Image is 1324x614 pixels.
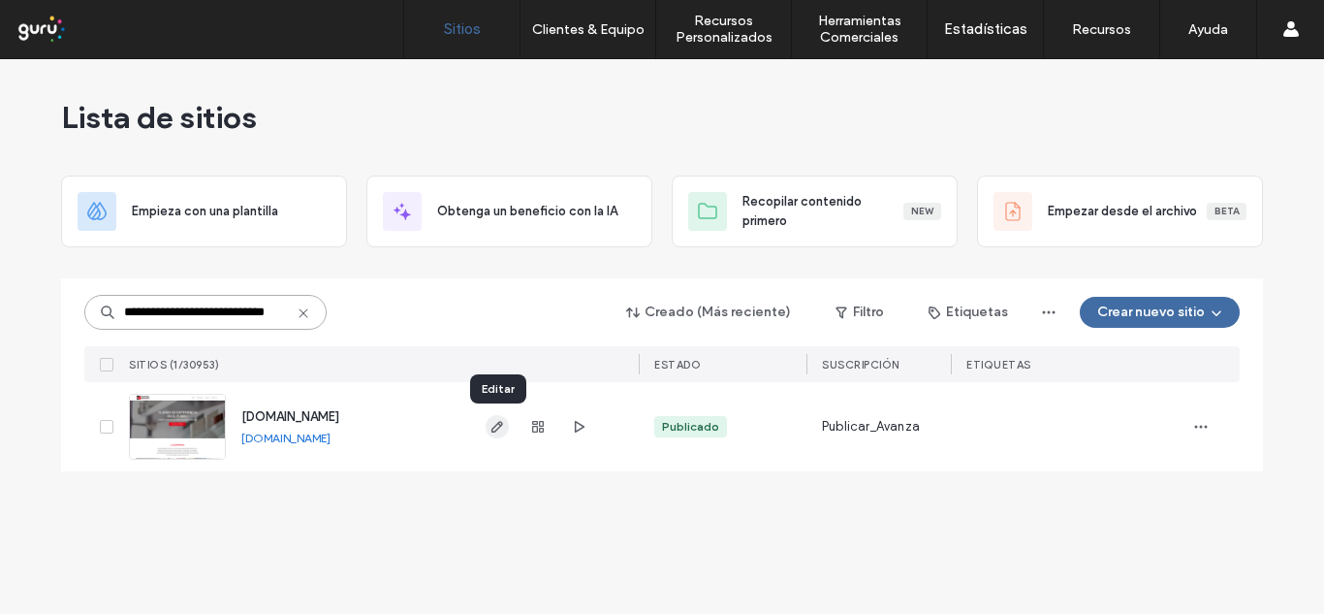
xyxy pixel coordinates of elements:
[42,14,95,31] span: Ayuda
[241,431,331,445] a: [DOMAIN_NAME]
[903,203,941,220] div: New
[61,176,347,247] div: Empieza con una plantilla
[672,176,958,247] div: Recopilar contenido primeroNew
[944,20,1027,38] label: Estadísticas
[470,374,526,404] div: Editar
[366,176,652,247] div: Obtenga un beneficio con la IA
[129,358,219,372] span: SITIOS (1/30953)
[241,409,339,424] a: [DOMAIN_NAME]
[1080,297,1240,328] button: Crear nuevo sitio
[662,418,719,436] div: Publicado
[61,98,257,137] span: Lista de sitios
[911,297,1025,328] button: Etiquetas
[132,202,278,221] span: Empieza con una plantilla
[1188,21,1228,38] label: Ayuda
[966,358,1031,372] span: ETIQUETAS
[822,358,899,372] span: Suscripción
[822,417,920,436] span: Publicar_Avanza
[532,21,645,38] label: Clientes & Equipo
[444,20,481,38] label: Sitios
[1048,202,1197,221] span: Empezar desde el archivo
[610,297,808,328] button: Creado (Más reciente)
[656,13,791,46] label: Recursos Personalizados
[654,358,701,372] span: ESTADO
[977,176,1263,247] div: Empezar desde el archivoBeta
[1207,203,1246,220] div: Beta
[437,202,617,221] span: Obtenga un beneficio con la IA
[816,297,903,328] button: Filtro
[1072,21,1131,38] label: Recursos
[792,13,927,46] label: Herramientas Comerciales
[742,192,903,231] span: Recopilar contenido primero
